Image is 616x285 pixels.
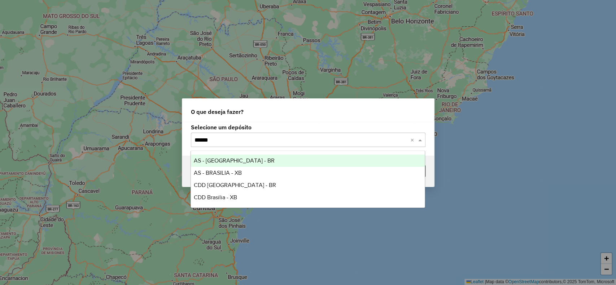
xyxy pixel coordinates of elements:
span: CDD [GEOGRAPHIC_DATA] - BR [194,182,276,188]
span: CDD Brasilia - XB [194,194,237,200]
span: O que deseja fazer? [191,107,244,116]
ng-dropdown-panel: Options list [191,151,425,208]
span: AS - [GEOGRAPHIC_DATA] - BR [194,157,275,164]
span: Clear all [410,135,416,144]
span: AS - BRASILIA - XB [194,170,242,176]
label: Selecione um depósito [191,123,425,132]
